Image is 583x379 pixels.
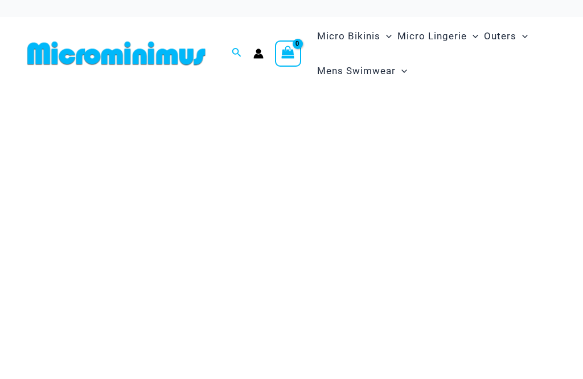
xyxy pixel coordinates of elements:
[396,56,407,85] span: Menu Toggle
[395,19,481,54] a: Micro LingerieMenu ToggleMenu Toggle
[253,48,264,59] a: Account icon link
[232,46,242,60] a: Search icon link
[481,19,531,54] a: OutersMenu ToggleMenu Toggle
[275,40,301,67] a: View Shopping Cart, empty
[314,54,410,88] a: Mens SwimwearMenu ToggleMenu Toggle
[314,19,395,54] a: Micro BikinisMenu ToggleMenu Toggle
[397,22,467,51] span: Micro Lingerie
[484,22,516,51] span: Outers
[317,56,396,85] span: Mens Swimwear
[313,17,560,90] nav: Site Navigation
[467,22,478,51] span: Menu Toggle
[380,22,392,51] span: Menu Toggle
[317,22,380,51] span: Micro Bikinis
[516,22,528,51] span: Menu Toggle
[23,40,210,66] img: MM SHOP LOGO FLAT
